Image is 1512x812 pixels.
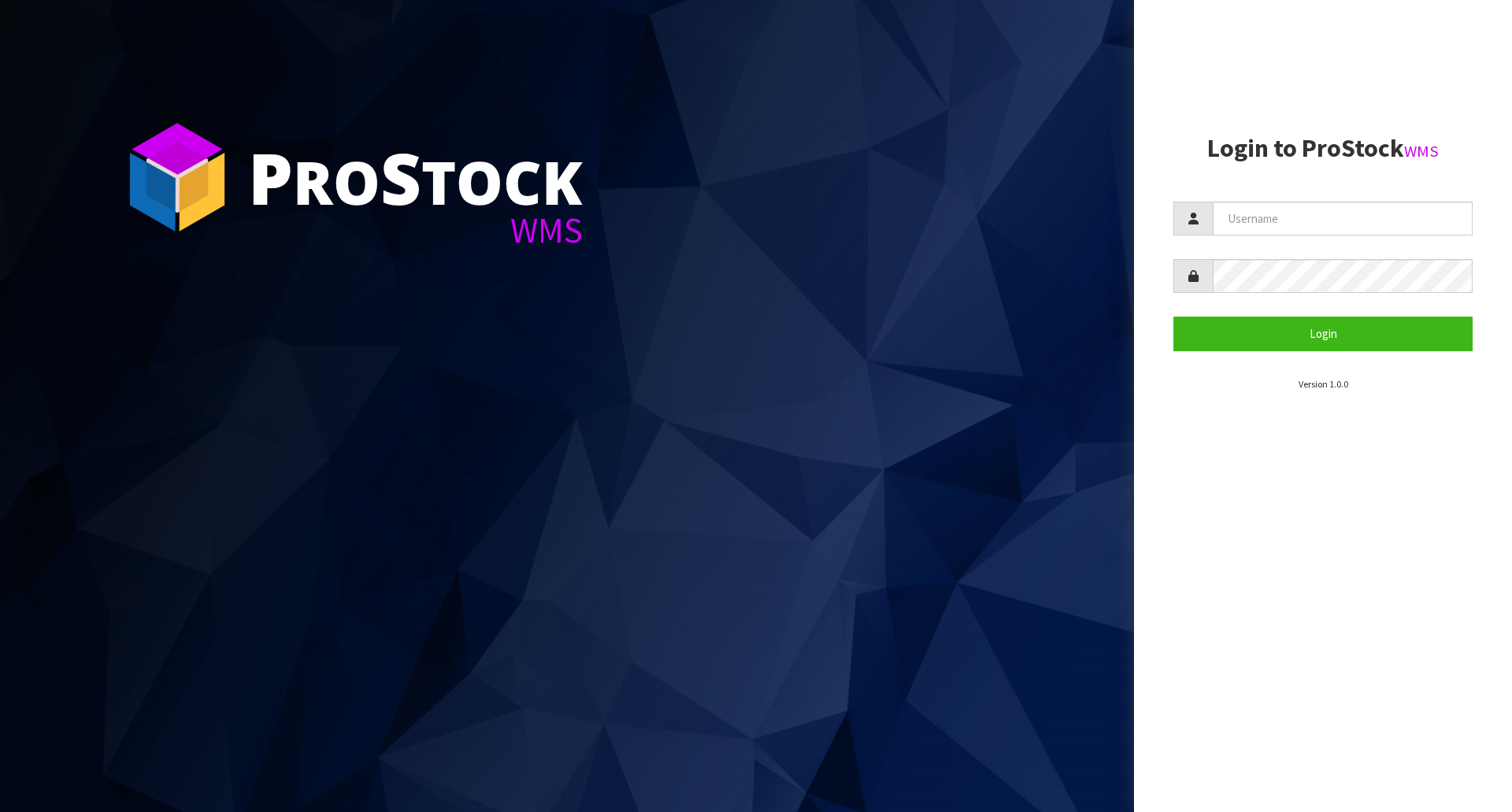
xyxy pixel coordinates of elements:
[1173,135,1473,162] h2: Login to ProStock
[1213,202,1473,235] input: Username
[1404,141,1439,161] small: WMS
[1299,378,1348,390] small: Version 1.0.0
[248,142,583,213] div: ro tock
[380,129,421,225] span: S
[248,213,583,248] div: WMS
[1173,317,1473,350] button: Login
[248,129,293,225] span: P
[118,118,236,236] img: ProStock Cube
